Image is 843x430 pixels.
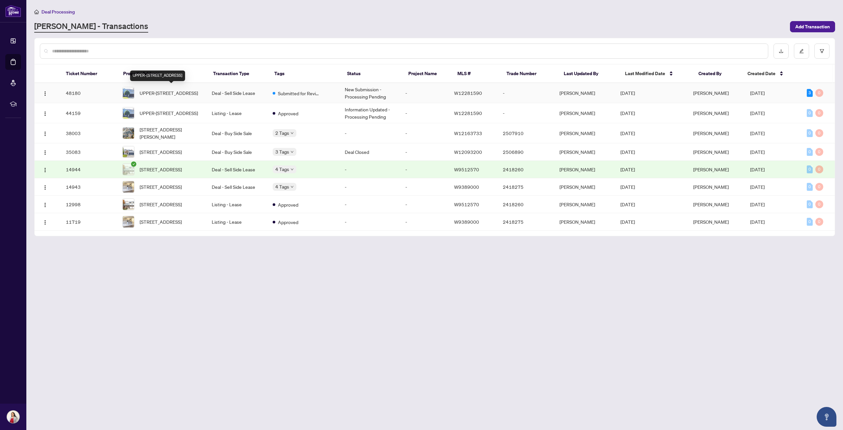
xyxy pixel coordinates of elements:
[206,196,267,213] td: Listing - Lease
[42,150,48,155] img: Logo
[61,161,117,178] td: 14944
[815,148,823,156] div: 0
[123,199,134,210] img: thumbnail-img
[454,166,479,172] span: W9512570
[5,5,21,17] img: logo
[275,148,289,156] span: 3 Tags
[795,21,830,32] span: Add Transaction
[498,103,554,123] td: -
[454,130,482,136] span: W12163733
[342,65,403,83] th: Status
[123,216,134,227] img: thumbnail-img
[340,123,400,143] td: -
[807,183,813,191] div: 0
[131,161,136,167] span: check-circle
[278,110,298,117] span: Approved
[340,196,400,213] td: -
[400,196,449,213] td: -
[554,213,615,231] td: [PERSON_NAME]
[452,65,501,83] th: MLS #
[61,123,117,143] td: 38003
[750,149,765,155] span: [DATE]
[290,131,294,135] span: down
[750,219,765,225] span: [DATE]
[807,200,813,208] div: 0
[815,165,823,173] div: 0
[693,219,729,225] span: [PERSON_NAME]
[817,407,836,427] button: Open asap
[275,129,289,137] span: 2 Tags
[130,71,185,81] div: UPPER-[STREET_ADDRESS]
[454,219,479,225] span: W9389000
[693,201,729,207] span: [PERSON_NAME]
[42,91,48,96] img: Logo
[554,103,615,123] td: [PERSON_NAME]
[794,43,809,59] button: edit
[814,43,829,59] button: filter
[554,143,615,161] td: [PERSON_NAME]
[779,49,783,53] span: download
[118,65,208,83] th: Property Address
[554,178,615,196] td: [PERSON_NAME]
[40,199,50,210] button: Logo
[206,213,267,231] td: Listing - Lease
[208,65,269,83] th: Transaction Type
[748,70,775,77] span: Created Date
[554,83,615,103] td: [PERSON_NAME]
[400,123,449,143] td: -
[61,65,118,83] th: Ticket Number
[693,65,742,83] th: Created By
[807,218,813,226] div: 0
[400,83,449,103] td: -
[400,161,449,178] td: -
[620,130,635,136] span: [DATE]
[620,201,635,207] span: [DATE]
[206,83,267,103] td: Deal - Sell Side Lease
[61,83,117,103] td: 48180
[340,83,400,103] td: New Submission - Processing Pending
[815,200,823,208] div: 0
[400,178,449,196] td: -
[807,109,813,117] div: 0
[501,65,558,83] th: Trade Number
[403,65,452,83] th: Project Name
[554,161,615,178] td: [PERSON_NAME]
[807,148,813,156] div: 0
[625,70,665,77] span: Last Modified Date
[34,21,148,33] a: [PERSON_NAME] - Transactions
[206,123,267,143] td: Deal - Buy Side Sale
[750,110,765,116] span: [DATE]
[693,184,729,190] span: [PERSON_NAME]
[498,83,554,103] td: -
[290,185,294,188] span: down
[40,128,50,138] button: Logo
[123,87,134,99] img: thumbnail-img
[206,103,267,123] td: Listing - Lease
[275,165,289,173] span: 4 Tags
[41,9,75,15] span: Deal Processing
[774,43,789,59] button: download
[750,184,765,190] span: [DATE]
[454,149,482,155] span: W12093200
[400,103,449,123] td: -
[498,161,554,178] td: 2418260
[693,90,729,96] span: [PERSON_NAME]
[790,21,835,32] button: Add Transaction
[140,183,182,190] span: [STREET_ADDRESS]
[34,10,39,14] span: home
[820,49,824,53] span: filter
[340,143,400,161] td: Deal Closed
[61,178,117,196] td: 14943
[340,161,400,178] td: -
[498,143,554,161] td: 2506890
[693,149,729,155] span: [PERSON_NAME]
[620,166,635,172] span: [DATE]
[554,123,615,143] td: [PERSON_NAME]
[140,126,201,140] span: [STREET_ADDRESS][PERSON_NAME]
[498,123,554,143] td: 2507910
[40,88,50,98] button: Logo
[750,166,765,172] span: [DATE]
[40,147,50,157] button: Logo
[620,149,635,155] span: [DATE]
[140,166,182,173] span: [STREET_ADDRESS]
